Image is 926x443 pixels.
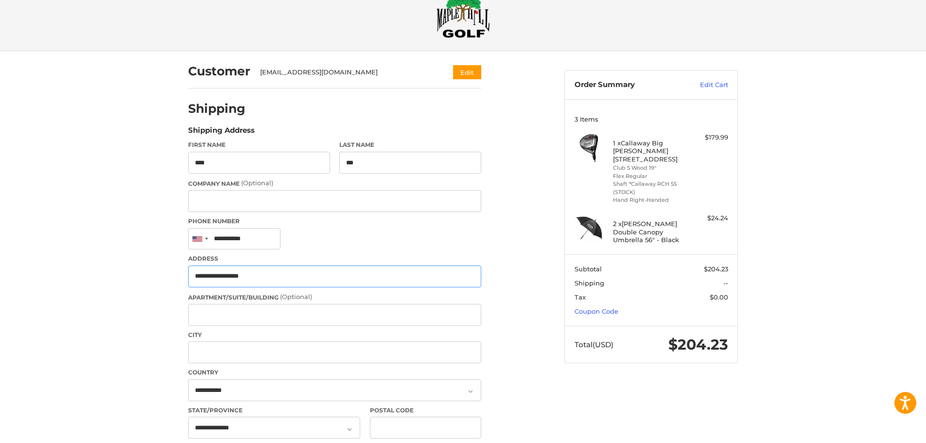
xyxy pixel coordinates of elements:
h4: 2 x [PERSON_NAME] Double Canopy Umbrella 56" - Black [613,220,687,244]
label: Postal Code [370,406,482,415]
label: Company Name [188,178,481,188]
span: Shipping [575,279,604,287]
li: Hand Right-Handed [613,196,687,204]
small: (Optional) [280,293,312,301]
div: $179.99 [690,133,728,142]
li: Club 5 Wood 19° [613,164,687,172]
li: Flex Regular [613,172,687,180]
label: Country [188,368,481,377]
li: Shaft *Callaway RCH 55 (STOCK) [613,180,687,196]
label: City [188,331,481,339]
label: Apartment/Suite/Building [188,292,481,302]
h2: Customer [188,64,250,79]
span: Tax [575,293,586,301]
h2: Shipping [188,101,245,116]
div: $24.24 [690,213,728,223]
h3: Order Summary [575,80,679,90]
span: $204.23 [668,336,728,354]
button: Edit [453,65,481,79]
label: Address [188,254,481,263]
small: (Optional) [241,179,273,187]
h4: 1 x Callaway Big [PERSON_NAME] [STREET_ADDRESS] [613,139,687,163]
div: United States: +1 [189,229,211,249]
div: [EMAIL_ADDRESS][DOMAIN_NAME] [260,68,435,77]
a: Edit Cart [679,80,728,90]
span: Subtotal [575,265,602,273]
label: First Name [188,141,330,149]
legend: Shipping Address [188,125,255,141]
label: State/Province [188,406,360,415]
span: -- [723,279,728,287]
label: Last Name [339,141,481,149]
a: Coupon Code [575,307,618,315]
span: $204.23 [704,265,728,273]
label: Phone Number [188,217,481,226]
h3: 3 Items [575,115,728,123]
span: $0.00 [710,293,728,301]
span: Total (USD) [575,340,613,349]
